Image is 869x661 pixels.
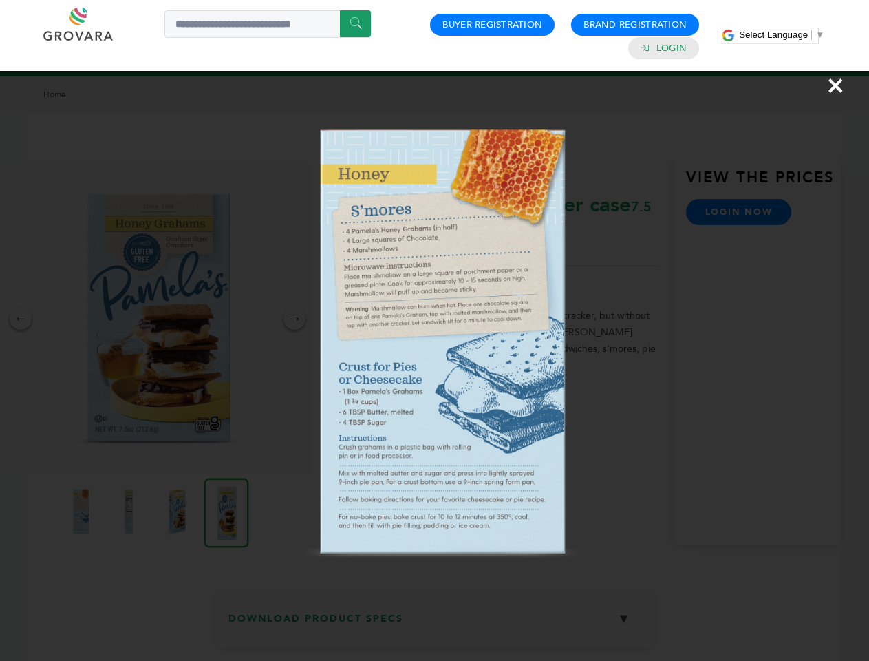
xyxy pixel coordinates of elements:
[171,79,699,608] img: Image Preview
[826,66,845,105] span: ×
[164,10,371,38] input: Search a product or brand...
[739,30,808,40] span: Select Language
[656,42,687,54] a: Login
[815,30,824,40] span: ▼
[442,19,542,31] a: Buyer Registration
[583,19,687,31] a: Brand Registration
[739,30,824,40] a: Select Language​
